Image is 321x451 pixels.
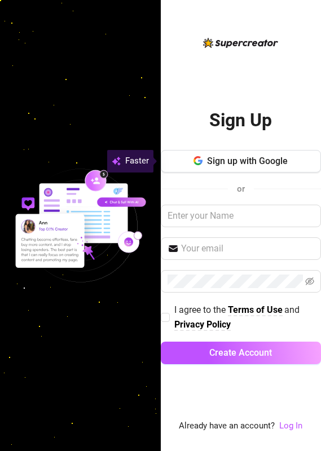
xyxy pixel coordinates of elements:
img: svg%3e [112,154,121,168]
a: Terms of Use [228,304,283,316]
span: Already have an account? [179,419,275,433]
a: Log In [279,419,302,433]
a: Log In [279,421,302,431]
span: Faster [125,154,149,168]
span: and [284,304,300,315]
strong: Terms of Use [228,304,283,315]
input: Your email [181,242,315,255]
span: eye-invisible [305,277,314,286]
strong: Privacy Policy [174,319,231,330]
a: Privacy Policy [174,319,231,331]
span: I agree to the [174,304,228,315]
h2: Sign Up [209,109,272,132]
span: or [237,184,245,194]
span: Sign up with Google [207,156,288,166]
img: logo-BBDzfeDw.svg [203,38,278,48]
span: Create Account [209,347,272,358]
